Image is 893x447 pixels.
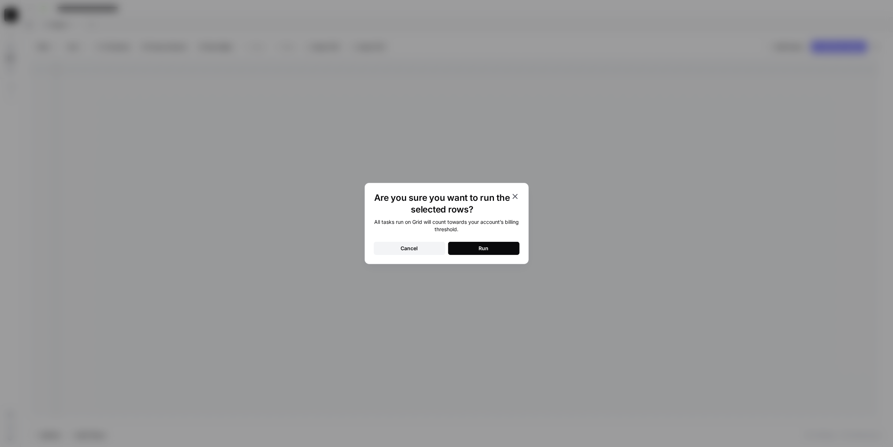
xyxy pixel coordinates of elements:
button: Run [448,242,520,255]
div: Cancel [401,245,418,252]
div: All tasks run on Grid will count towards your account’s billing threshold. [374,218,520,233]
div: Run [479,245,489,252]
button: Cancel [374,242,445,255]
h1: Are you sure you want to run the selected rows? [374,192,511,215]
